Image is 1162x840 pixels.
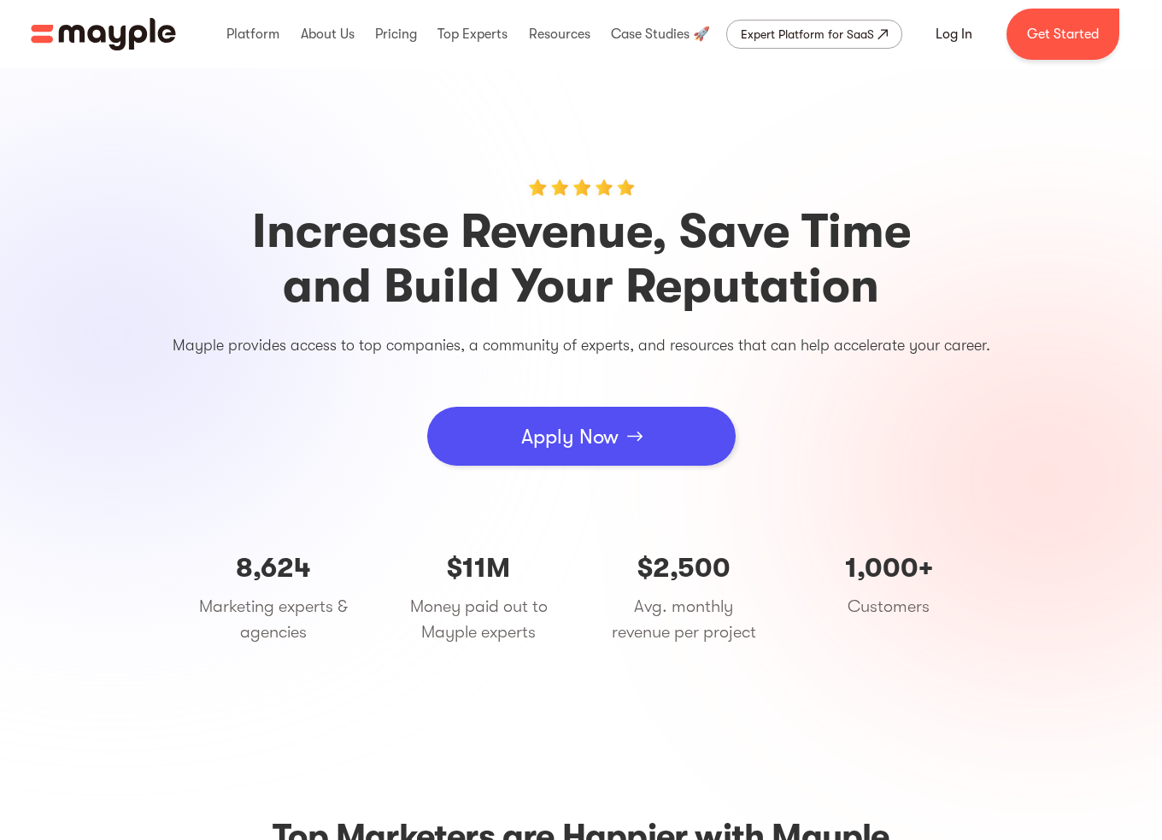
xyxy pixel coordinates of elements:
div: Resources [525,7,595,62]
p: Marketing experts & agencies [197,594,350,645]
p: Avg. monthly revenue per project [607,594,760,645]
div: Pricing [371,7,421,62]
h4: $11M [402,551,555,585]
img: Mayple logo [31,18,176,50]
div: About Us [296,7,359,62]
h4: 8,624 [197,551,350,585]
p: Money paid out to Mayple experts [402,594,555,645]
a: home [31,18,176,50]
h4: $2,500 [607,551,760,585]
p: Mayple provides access to top companies, a community of experts, and resources that can help acce... [68,332,1094,359]
h4: 1,000+ [812,551,965,585]
h1: Increase Revenue, Save Time and Build Your Reputation [68,204,1094,314]
div: Platform [222,7,284,62]
a: Apply Now [427,407,736,466]
a: Get Started [1006,9,1119,60]
div: Top Experts [433,7,512,62]
p: Customers [812,594,965,620]
a: Expert Platform for SaaS [726,20,902,49]
div: Expert Platform for SaaS [741,24,874,44]
div: Apply Now [521,411,619,462]
a: Log In [915,14,993,55]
